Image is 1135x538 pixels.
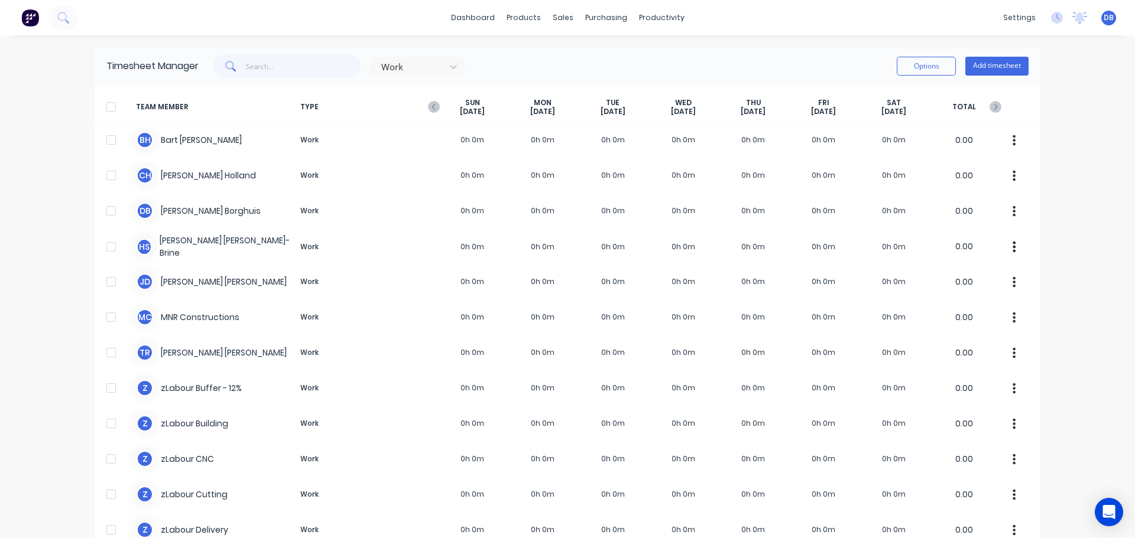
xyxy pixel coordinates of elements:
[460,107,485,116] span: [DATE]
[606,98,620,107] span: TUE
[445,9,501,27] a: dashboard
[997,9,1042,27] div: settings
[296,98,437,116] span: TYPE
[811,107,836,116] span: [DATE]
[465,98,480,107] span: SUN
[741,107,766,116] span: [DATE]
[501,9,547,27] div: products
[246,54,361,78] input: Search...
[929,98,999,116] span: TOTAL
[534,98,552,107] span: MON
[21,9,39,27] img: Factory
[881,107,906,116] span: [DATE]
[530,107,555,116] span: [DATE]
[887,98,901,107] span: SAT
[633,9,690,27] div: productivity
[579,9,633,27] div: purchasing
[1104,12,1114,23] span: DB
[746,98,761,107] span: THU
[1095,498,1123,526] div: Open Intercom Messenger
[897,57,956,76] button: Options
[106,59,199,73] div: Timesheet Manager
[675,98,692,107] span: WED
[547,9,579,27] div: sales
[818,98,829,107] span: FRI
[601,107,625,116] span: [DATE]
[136,98,296,116] span: TEAM MEMBER
[671,107,696,116] span: [DATE]
[965,57,1029,76] button: Add timesheet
